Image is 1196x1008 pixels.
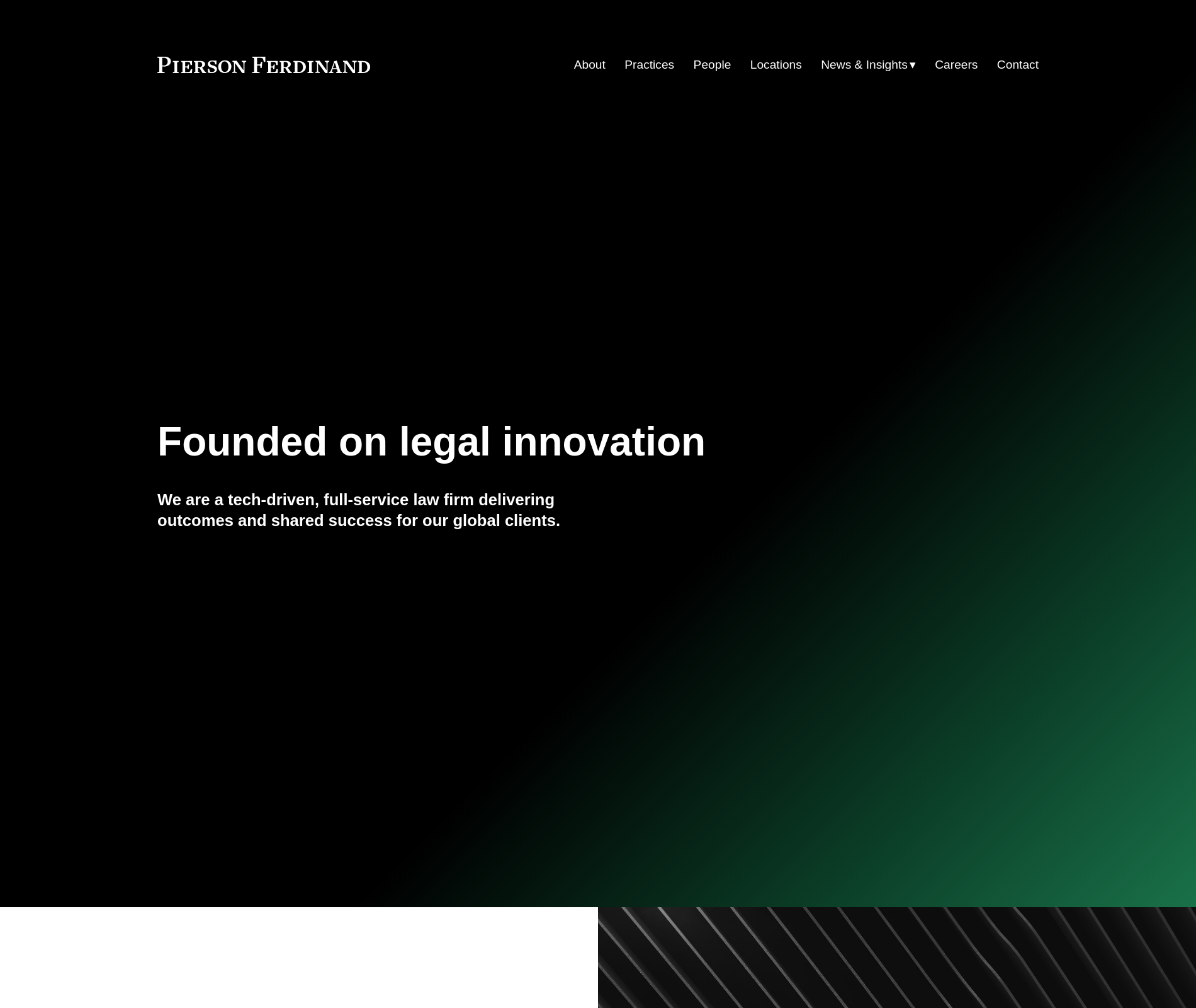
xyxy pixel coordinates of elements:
a: folder dropdown [821,53,916,77]
span: News & Insights [821,54,908,76]
a: Careers [935,53,978,77]
h4: We are a tech-driven, full-service law firm delivering outcomes and shared success for our global... [157,490,598,530]
a: Contact [997,53,1039,77]
a: About [574,53,606,77]
a: People [694,53,731,77]
a: Locations [750,53,802,77]
a: Practices [624,53,674,77]
h1: Founded on legal innovation [157,419,892,465]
